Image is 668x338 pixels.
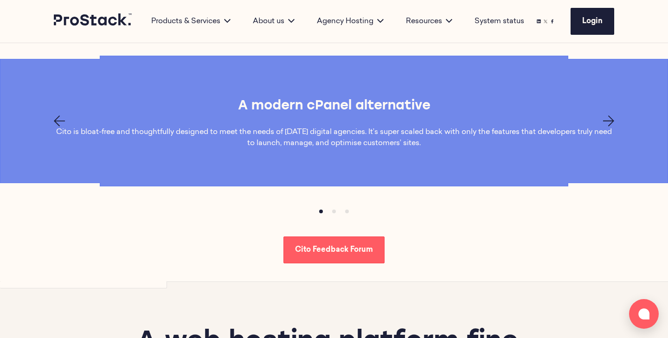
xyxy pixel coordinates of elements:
[395,16,463,27] div: Resources
[242,16,306,27] div: About us
[475,16,524,27] a: System status
[54,13,133,29] a: Prostack logo
[306,16,395,27] div: Agency Hosting
[140,16,242,27] div: Products & Services
[582,18,603,25] span: Login
[295,246,373,254] span: Cito Feedback Forum
[340,205,353,218] button: Item 2
[283,236,385,263] a: Cito Feedback Forum
[54,127,614,149] p: Cito is bloat-free and thoughtfully designed to meet the needs of [DATE] digital agencies. It’s s...
[152,97,516,115] p: A modern cPanel alternative
[315,205,328,218] button: Item 0
[629,299,659,329] button: Open chat window
[571,8,614,35] a: Login
[603,115,614,127] button: Next page
[328,205,340,218] button: Item 1
[54,115,65,127] button: Previous page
